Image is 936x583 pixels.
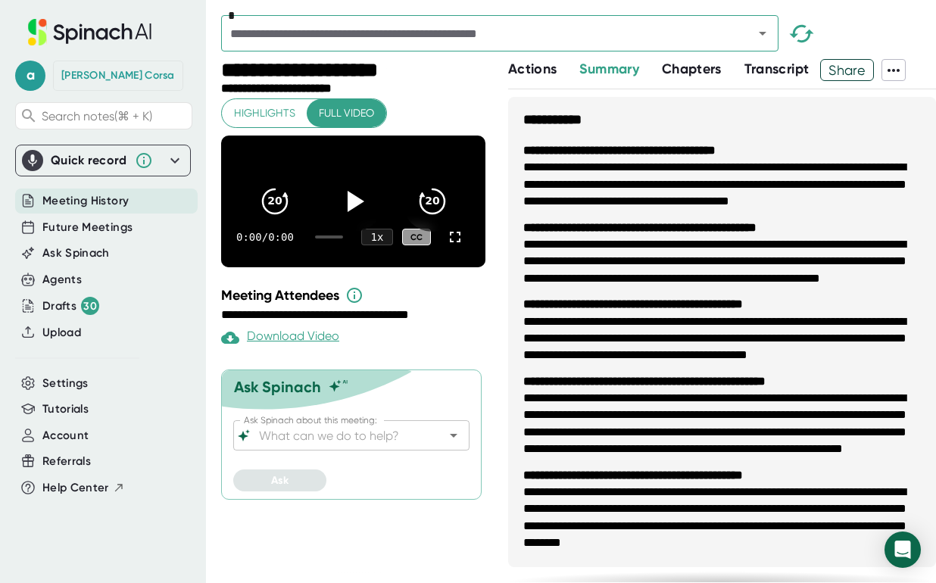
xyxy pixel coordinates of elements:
button: Account [42,427,89,444]
div: Drafts [42,297,99,315]
span: Chapters [662,61,722,77]
button: Full video [307,99,386,127]
span: Actions [508,61,557,77]
div: Download Video [221,329,339,347]
input: What can we do to help? [256,425,420,446]
span: Share [821,57,873,83]
button: Future Meetings [42,219,133,236]
div: 30 [81,297,99,315]
button: Ask [233,469,326,491]
button: Open [443,425,464,446]
div: Quick record [51,153,127,168]
button: Ask Spinach [42,245,110,262]
div: Ask Spinach [234,378,321,396]
div: 1 x [361,229,393,245]
button: Chapters [662,59,722,79]
span: Summary [579,61,638,77]
button: Settings [42,375,89,392]
button: Help Center [42,479,125,497]
div: Open Intercom Messenger [885,532,921,568]
div: CC [402,229,431,246]
button: Open [752,23,773,44]
span: Ask [271,474,289,487]
span: Help Center [42,479,109,497]
button: Highlights [222,99,307,127]
span: a [15,61,45,91]
button: Share [820,59,874,81]
button: Upload [42,324,81,341]
div: 0:00 / 0:00 [236,231,297,243]
div: Quick record [22,145,184,176]
span: Highlights [234,104,295,123]
button: Transcript [744,59,810,79]
button: Meeting History [42,192,129,210]
button: Agents [42,271,82,288]
div: Amy Corsa [61,69,175,83]
button: Summary [579,59,638,79]
button: Referrals [42,453,91,470]
span: Transcript [744,61,810,77]
div: Meeting Attendees [221,286,489,304]
span: Search notes (⌘ + K) [42,109,152,123]
button: Tutorials [42,401,89,418]
span: Full video [319,104,374,123]
button: Drafts 30 [42,297,99,315]
button: Actions [508,59,557,79]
